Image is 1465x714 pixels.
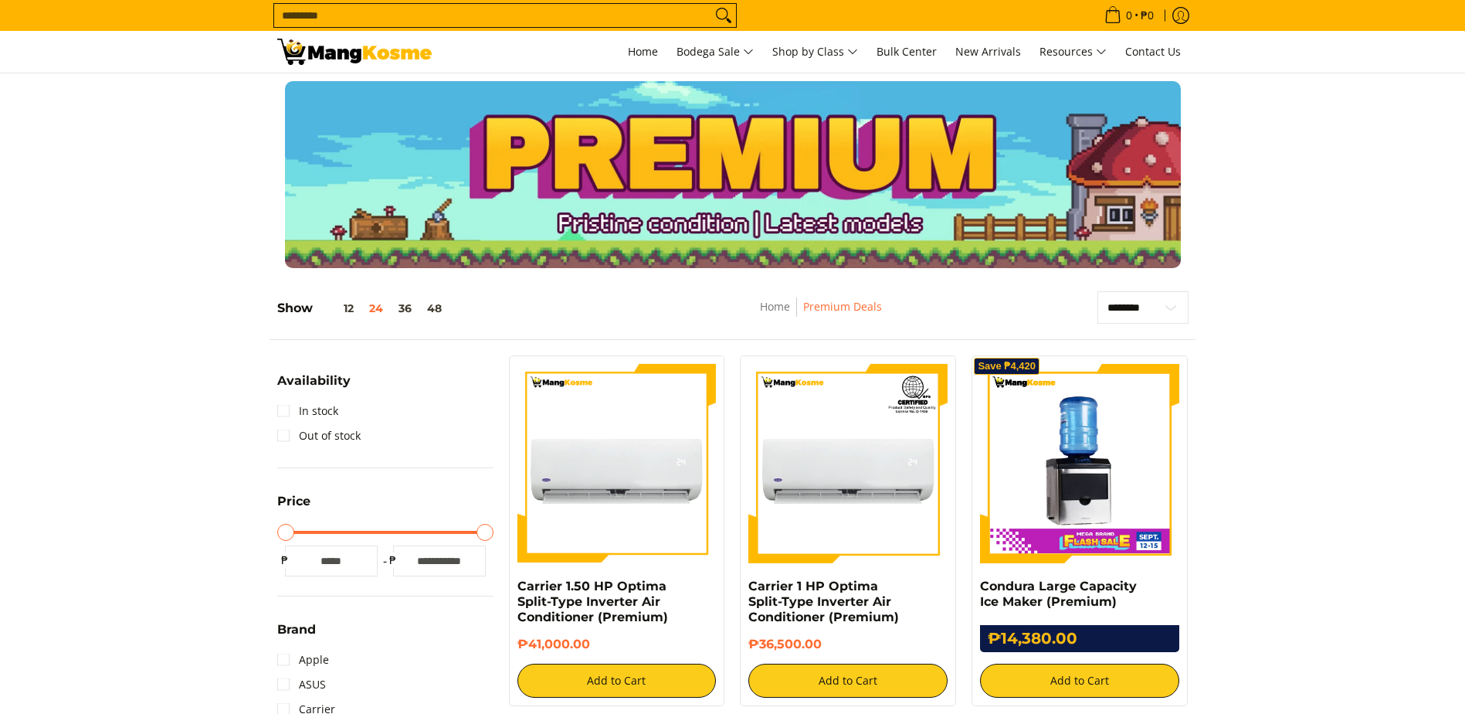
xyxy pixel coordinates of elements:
h6: ₱41,000.00 [517,637,717,652]
a: Bodega Sale [669,31,761,73]
a: Bulk Center [869,31,944,73]
img: Condura Large Capacity Ice Maker (Premium) [980,364,1179,563]
span: Save ₱4,420 [978,362,1036,371]
span: Bodega Sale [677,42,754,62]
h6: ₱36,500.00 [748,637,948,652]
nav: Breadcrumbs [654,297,989,332]
button: Add to Cart [517,664,717,698]
a: Home [620,31,666,73]
span: ₱ [385,552,401,568]
img: Carrier 1.50 HP Optima Split-Type Inverter Air Conditioner (Premium) [517,364,717,563]
a: Home [760,299,790,314]
button: 12 [313,302,361,314]
span: Home [628,44,658,59]
button: Add to Cart [980,664,1179,698]
span: Resources [1039,42,1107,62]
span: Bulk Center [877,44,937,59]
a: ASUS [277,672,326,697]
span: Shop by Class [772,42,858,62]
button: 48 [419,302,449,314]
a: New Arrivals [948,31,1029,73]
a: Apple [277,648,329,672]
a: Shop by Class [765,31,866,73]
summary: Open [277,624,316,648]
button: 36 [391,302,419,314]
span: ₱0 [1138,10,1156,21]
span: ₱ [277,552,293,568]
span: Availability [277,375,351,387]
summary: Open [277,495,310,519]
a: Resources [1032,31,1114,73]
span: Contact Us [1125,44,1181,59]
button: Add to Cart [748,664,948,698]
h5: Show [277,301,449,316]
nav: Main Menu [447,31,1189,73]
a: Contact Us [1117,31,1189,73]
button: 24 [361,302,391,314]
a: Carrier 1 HP Optima Split-Type Inverter Air Conditioner (Premium) [748,579,899,624]
img: Carrier 1 HP Optima Split-Type Inverter Air Conditioner (Premium) [748,364,948,563]
span: Price [277,495,310,508]
span: New Arrivals [955,44,1021,59]
a: In stock [277,399,338,423]
span: 0 [1124,10,1134,21]
img: Premium Deals: Best Premium Home Appliances Sale l Mang Kosme [277,39,432,65]
a: Premium Deals [803,299,882,314]
summary: Open [277,375,351,399]
span: Brand [277,624,316,636]
h6: ₱14,380.00 [980,625,1179,652]
span: • [1100,7,1158,24]
a: Out of stock [277,423,361,448]
a: Condura Large Capacity Ice Maker (Premium) [980,579,1137,609]
button: Search [711,4,736,27]
a: Carrier 1.50 HP Optima Split-Type Inverter Air Conditioner (Premium) [517,579,668,624]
